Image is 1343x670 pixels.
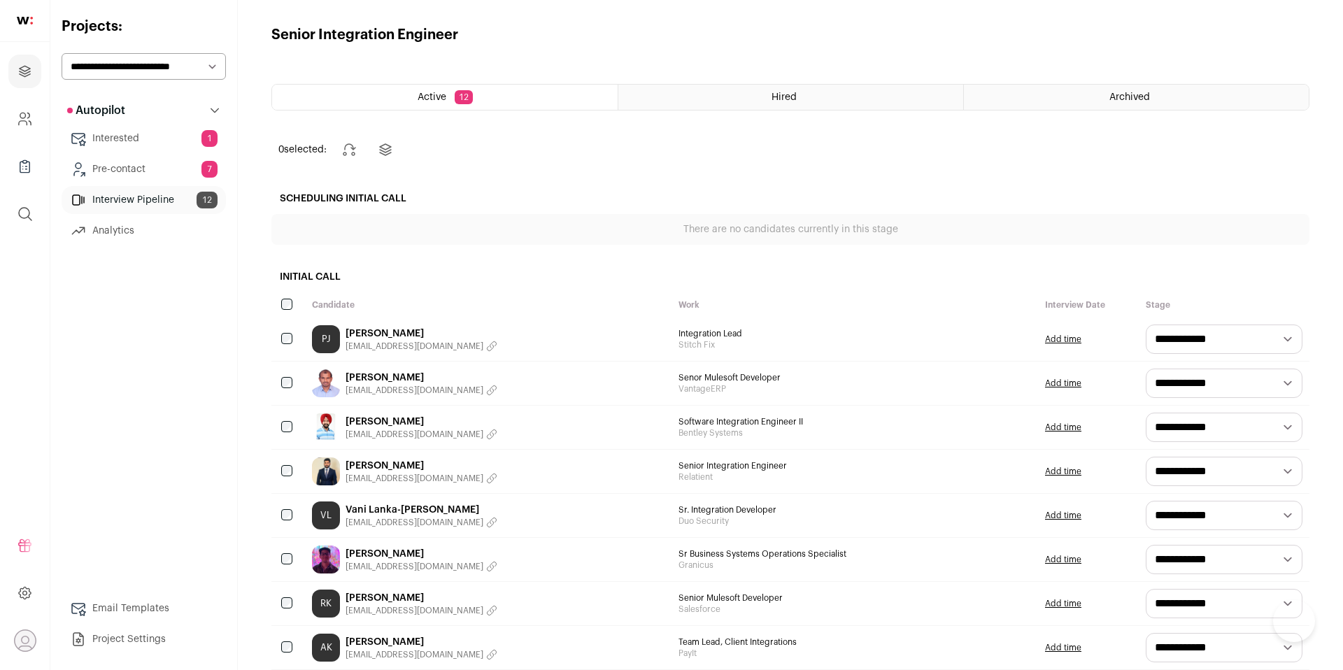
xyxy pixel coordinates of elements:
[14,629,36,652] button: Open dropdown
[8,55,41,88] a: Projects
[17,17,33,24] img: wellfound-shorthand-0d5821cbd27db2630d0214b213865d53afaa358527fdda9d0ea32b1df1b89c2c.svg
[455,90,473,104] span: 12
[8,102,41,136] a: Company and ATS Settings
[312,501,340,529] a: VL
[346,517,483,528] span: [EMAIL_ADDRESS][DOMAIN_NAME]
[1045,642,1081,653] a: Add time
[278,145,284,155] span: 0
[1045,598,1081,609] a: Add time
[678,460,1031,471] span: Senior Integration Engineer
[312,325,340,353] a: PJ
[346,385,497,396] button: [EMAIL_ADDRESS][DOMAIN_NAME]
[346,385,483,396] span: [EMAIL_ADDRESS][DOMAIN_NAME]
[332,133,366,166] button: Change stage
[346,561,483,572] span: [EMAIL_ADDRESS][DOMAIN_NAME]
[1045,378,1081,389] a: Add time
[1139,292,1309,318] div: Stage
[346,473,483,484] span: [EMAIL_ADDRESS][DOMAIN_NAME]
[678,636,1031,648] span: Team Lead, Client Integrations
[271,183,1309,214] h2: Scheduling Initial Call
[346,459,497,473] a: [PERSON_NAME]
[271,262,1309,292] h2: Initial Call
[678,383,1031,394] span: VantageERP
[678,339,1031,350] span: Stitch Fix
[671,292,1038,318] div: Work
[346,429,483,440] span: [EMAIL_ADDRESS][DOMAIN_NAME]
[197,192,218,208] span: 12
[312,590,340,618] a: RK
[62,186,226,214] a: Interview Pipeline12
[346,503,497,517] a: Vani Lanka-[PERSON_NAME]
[346,371,497,385] a: [PERSON_NAME]
[346,415,497,429] a: [PERSON_NAME]
[201,161,218,178] span: 7
[346,341,497,352] button: [EMAIL_ADDRESS][DOMAIN_NAME]
[1273,600,1315,642] iframe: Help Scout Beacon - Open
[346,605,497,616] button: [EMAIL_ADDRESS][DOMAIN_NAME]
[1038,292,1139,318] div: Interview Date
[678,604,1031,615] span: Salesforce
[346,327,497,341] a: [PERSON_NAME]
[346,605,483,616] span: [EMAIL_ADDRESS][DOMAIN_NAME]
[62,124,226,152] a: Interested1
[62,625,226,653] a: Project Settings
[62,155,226,183] a: Pre-contact7
[964,85,1309,110] a: Archived
[678,548,1031,559] span: Sr Business Systems Operations Specialist
[62,594,226,622] a: Email Templates
[278,143,327,157] span: selected:
[312,546,340,573] img: 0d51534380b393c62b8e06103927818cdeb85c6e91c178102d7cfec29c1447a2
[1045,554,1081,565] a: Add time
[346,547,497,561] a: [PERSON_NAME]
[8,150,41,183] a: Company Lists
[418,92,446,102] span: Active
[346,341,483,352] span: [EMAIL_ADDRESS][DOMAIN_NAME]
[271,214,1309,245] div: There are no candidates currently in this stage
[312,369,340,397] img: 37e642225a4e5db74c396601ba1fd7e7c17b597ba9f9cf2cb937654c87e80640
[678,471,1031,483] span: Relatient
[678,328,1031,339] span: Integration Lead
[678,592,1031,604] span: Senior Mulesoft Developer
[678,416,1031,427] span: Software Integration Engineer II
[1045,422,1081,433] a: Add time
[312,634,340,662] a: AK
[271,25,458,45] h1: Senior Integration Engineer
[346,429,497,440] button: [EMAIL_ADDRESS][DOMAIN_NAME]
[312,413,340,441] img: 537d0da443bd6bb17bc49ebfe3400ef62022e21435e3d42927c44e776d71fd90
[62,97,226,124] button: Autopilot
[1045,510,1081,521] a: Add time
[346,649,497,660] button: [EMAIL_ADDRESS][DOMAIN_NAME]
[1045,334,1081,345] a: Add time
[678,427,1031,439] span: Bentley Systems
[772,92,797,102] span: Hired
[678,648,1031,659] span: PayIt
[346,473,497,484] button: [EMAIL_ADDRESS][DOMAIN_NAME]
[1109,92,1150,102] span: Archived
[678,559,1031,571] span: Granicus
[618,85,963,110] a: Hired
[678,504,1031,515] span: Sr. Integration Developer
[1045,466,1081,477] a: Add time
[62,17,226,36] h2: Projects:
[62,217,226,245] a: Analytics
[201,130,218,147] span: 1
[312,457,340,485] img: 60754c3658c1a239040abf90b298504c66245647e40e2b961d57e0f415cbe96b
[346,591,497,605] a: [PERSON_NAME]
[678,372,1031,383] span: Senor Mulesoft Developer
[346,561,497,572] button: [EMAIL_ADDRESS][DOMAIN_NAME]
[346,517,497,528] button: [EMAIL_ADDRESS][DOMAIN_NAME]
[346,635,497,649] a: [PERSON_NAME]
[346,649,483,660] span: [EMAIL_ADDRESS][DOMAIN_NAME]
[67,102,125,119] p: Autopilot
[678,515,1031,527] span: Duo Security
[305,292,671,318] div: Candidate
